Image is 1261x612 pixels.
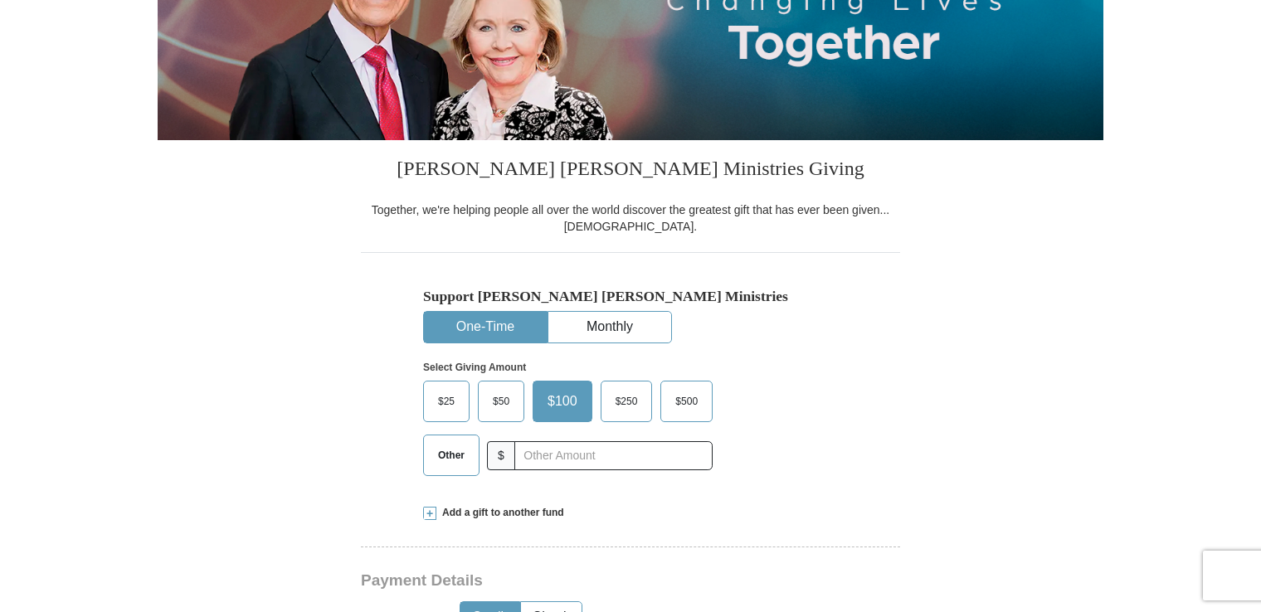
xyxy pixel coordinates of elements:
h3: [PERSON_NAME] [PERSON_NAME] Ministries Giving [361,140,900,202]
span: $500 [667,389,706,414]
span: $50 [484,389,518,414]
span: $250 [607,389,646,414]
input: Other Amount [514,441,713,470]
span: Other [430,443,473,468]
h3: Payment Details [361,571,784,590]
span: Add a gift to another fund [436,506,564,520]
strong: Select Giving Amount [423,362,526,373]
div: Together, we're helping people all over the world discover the greatest gift that has ever been g... [361,202,900,235]
button: One-Time [424,312,547,342]
span: $100 [539,389,586,414]
span: $25 [430,389,463,414]
span: $ [487,441,515,470]
h5: Support [PERSON_NAME] [PERSON_NAME] Ministries [423,288,838,305]
button: Monthly [548,312,671,342]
